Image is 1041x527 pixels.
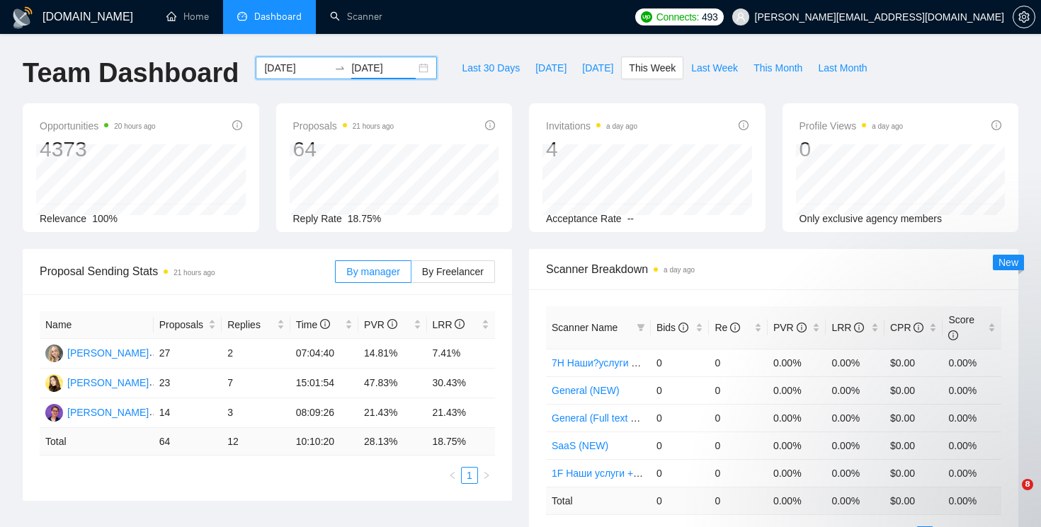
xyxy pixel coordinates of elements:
[293,136,394,163] div: 64
[45,344,63,362] img: KK
[546,213,622,224] span: Acceptance Rate
[651,376,710,404] td: 0
[173,269,215,277] time: 21 hours ago
[1013,6,1035,28] button: setting
[1013,11,1035,23] a: setting
[45,406,149,417] a: NV[PERSON_NAME]
[387,319,397,329] span: info-circle
[358,369,426,398] td: 47.83%
[455,319,465,329] span: info-circle
[678,323,688,332] span: info-circle
[818,60,867,76] span: Last Month
[656,322,688,333] span: Bids
[114,122,155,130] time: 20 hours ago
[606,122,637,130] time: a day ago
[810,57,875,79] button: Last Month
[535,60,567,76] span: [DATE]
[433,319,465,330] span: LRR
[154,369,222,398] td: 23
[444,467,461,484] button: left
[346,266,399,277] span: By manager
[797,323,807,332] span: info-circle
[768,349,826,376] td: 0.00%
[1022,479,1033,490] span: 8
[709,349,768,376] td: 0
[884,487,943,514] td: $ 0.00
[943,349,1001,376] td: 0.00%
[715,322,740,333] span: Re
[627,213,634,224] span: --
[854,323,864,332] span: info-circle
[427,428,496,456] td: 18.75 %
[222,311,290,339] th: Replies
[358,398,426,428] td: 21.43%
[546,136,637,163] div: 4
[683,57,746,79] button: Last Week
[478,467,495,484] button: right
[621,57,683,79] button: This Week
[154,428,222,456] td: 64
[552,357,740,369] a: 7H Наши?услуги + ?ЦА (минус наша ЦА)
[826,376,884,404] td: 0.00%
[485,120,495,130] span: info-circle
[651,404,710,432] td: 0
[254,11,302,23] span: Dashboard
[948,330,958,340] span: info-circle
[826,487,884,514] td: 0.00 %
[358,428,426,456] td: 28.13 %
[454,57,528,79] button: Last 30 Days
[884,349,943,376] td: $0.00
[353,122,394,130] time: 21 hours ago
[768,487,826,514] td: 0.00 %
[993,479,1027,513] iframe: Intercom live chat
[40,428,154,456] td: Total
[800,136,904,163] div: 0
[222,428,290,456] td: 12
[800,213,943,224] span: Only exclusive agency members
[943,376,1001,404] td: 0.00%
[914,323,923,332] span: info-circle
[546,260,1001,278] span: Scanner Breakdown
[264,60,329,76] input: Start date
[427,339,496,369] td: 7.41%
[943,487,1001,514] td: 0.00 %
[629,60,676,76] span: This Week
[546,117,637,134] span: Invitations
[651,459,710,487] td: 0
[154,311,222,339] th: Proposals
[40,117,156,134] span: Opportunities
[641,11,652,23] img: upwork-logo.png
[232,120,242,130] span: info-circle
[427,398,496,428] td: 21.43%
[293,213,342,224] span: Reply Rate
[637,323,645,332] span: filter
[656,9,699,25] span: Connects:
[730,323,740,332] span: info-circle
[826,349,884,376] td: 0.00%
[709,404,768,432] td: 0
[651,487,710,514] td: 0
[358,339,426,369] td: 14.81%
[320,319,330,329] span: info-circle
[746,57,810,79] button: This Month
[159,317,205,332] span: Proposals
[884,376,943,404] td: $0.00
[664,266,695,274] time: a day ago
[40,136,156,163] div: 4373
[991,120,1001,130] span: info-circle
[552,322,618,333] span: Scanner Name
[222,398,290,428] td: 3
[552,468,677,479] a: 1F Наши услуги + наша ЦА
[40,213,86,224] span: Relevance
[237,11,247,21] span: dashboard
[222,369,290,398] td: 7
[40,262,335,280] span: Proposal Sending Stats
[448,471,457,480] span: left
[422,266,484,277] span: By Freelancer
[330,11,382,23] a: searchScanner
[634,317,648,338] span: filter
[67,405,149,420] div: [PERSON_NAME]
[948,314,974,341] span: Score
[872,122,903,130] time: a day ago
[890,322,923,333] span: CPR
